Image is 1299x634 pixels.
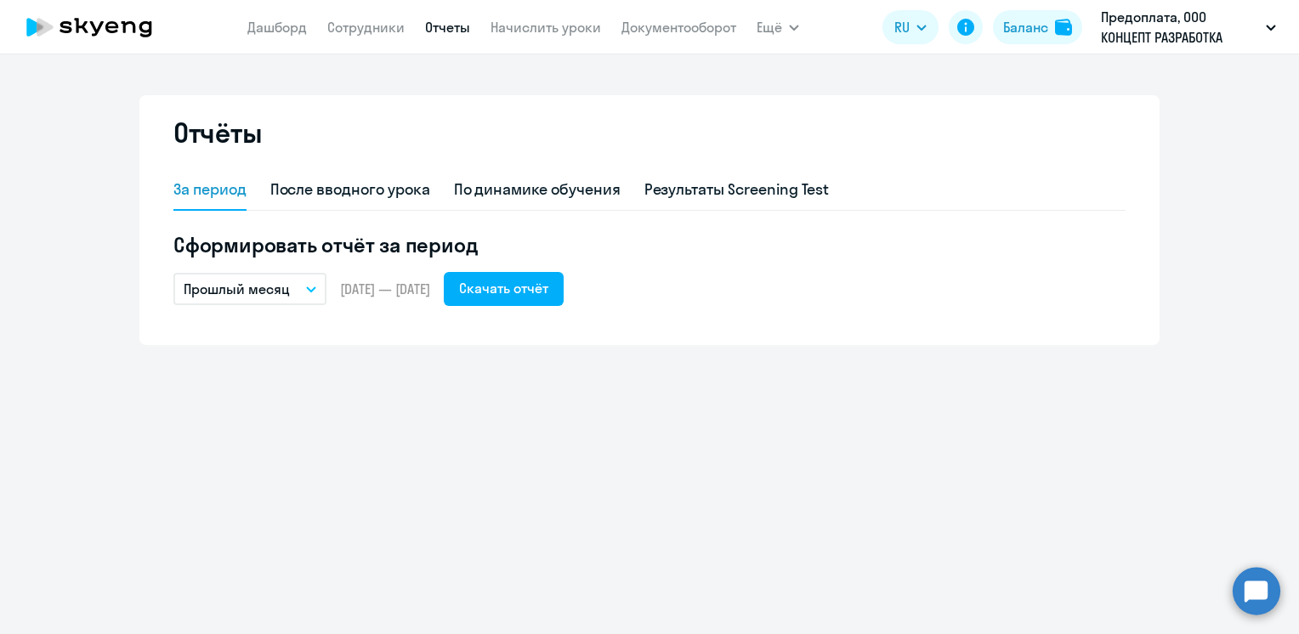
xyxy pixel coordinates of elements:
[1003,17,1048,37] div: Баланс
[993,10,1082,44] button: Балансbalance
[757,17,782,37] span: Ещё
[425,19,470,36] a: Отчеты
[621,19,736,36] a: Документооборот
[173,231,1126,258] h5: Сформировать отчёт за период
[459,278,548,298] div: Скачать отчёт
[247,19,307,36] a: Дашборд
[1092,7,1285,48] button: Предоплата, ООО КОНЦЕПТ РАЗРАБОТКА
[1101,7,1259,48] p: Предоплата, ООО КОНЦЕПТ РАЗРАБОТКА
[173,116,262,150] h2: Отчёты
[894,17,910,37] span: RU
[173,178,247,201] div: За период
[1055,19,1072,36] img: balance
[644,178,830,201] div: Результаты Screening Test
[270,178,430,201] div: После вводного урока
[491,19,601,36] a: Начислить уроки
[173,273,326,305] button: Прошлый месяц
[444,272,564,306] button: Скачать отчёт
[184,279,290,299] p: Прошлый месяц
[340,280,430,298] span: [DATE] — [DATE]
[454,178,621,201] div: По динамике обучения
[757,10,799,44] button: Ещё
[327,19,405,36] a: Сотрудники
[882,10,939,44] button: RU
